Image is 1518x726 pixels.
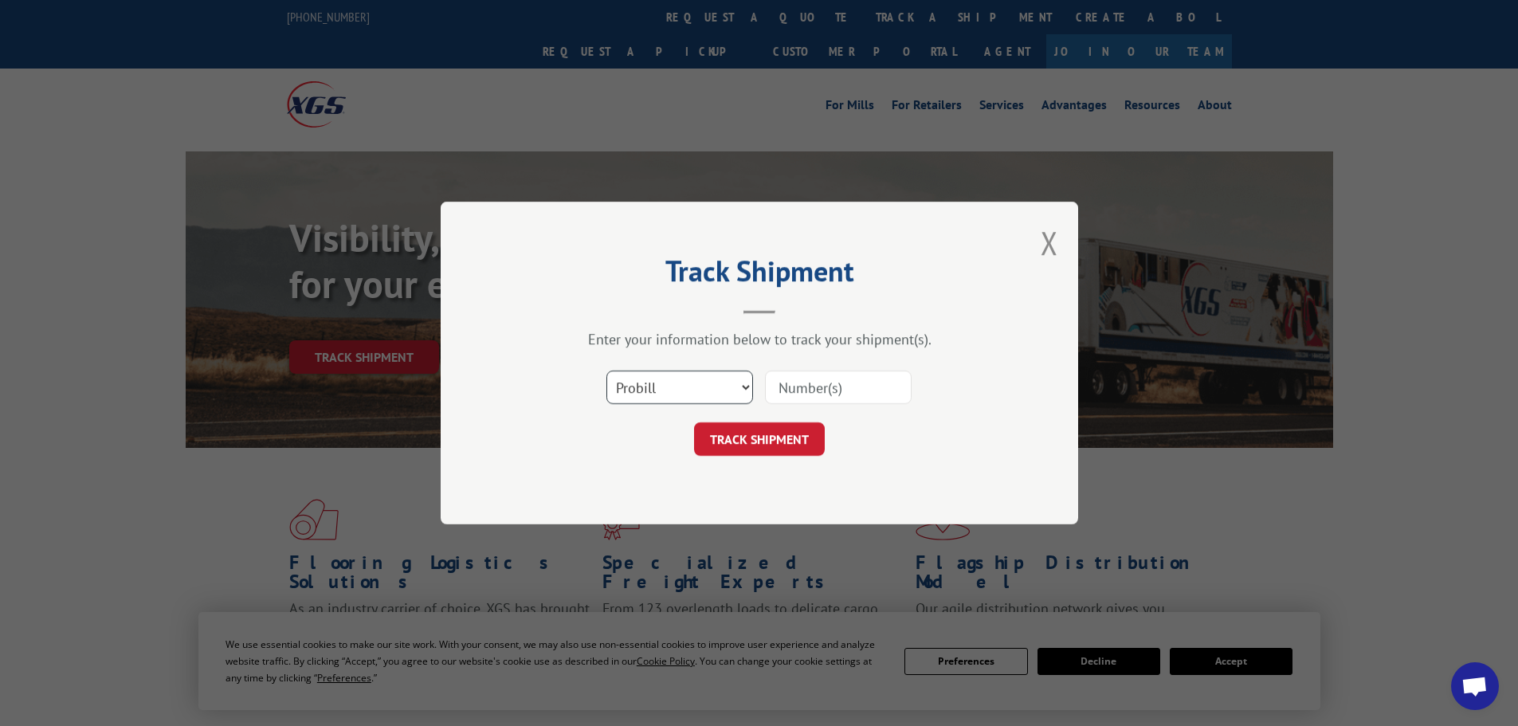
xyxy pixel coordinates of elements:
[765,371,912,404] input: Number(s)
[520,330,998,348] div: Enter your information below to track your shipment(s).
[1451,662,1499,710] div: Open chat
[1041,222,1058,264] button: Close modal
[520,260,998,290] h2: Track Shipment
[694,422,825,456] button: TRACK SHIPMENT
